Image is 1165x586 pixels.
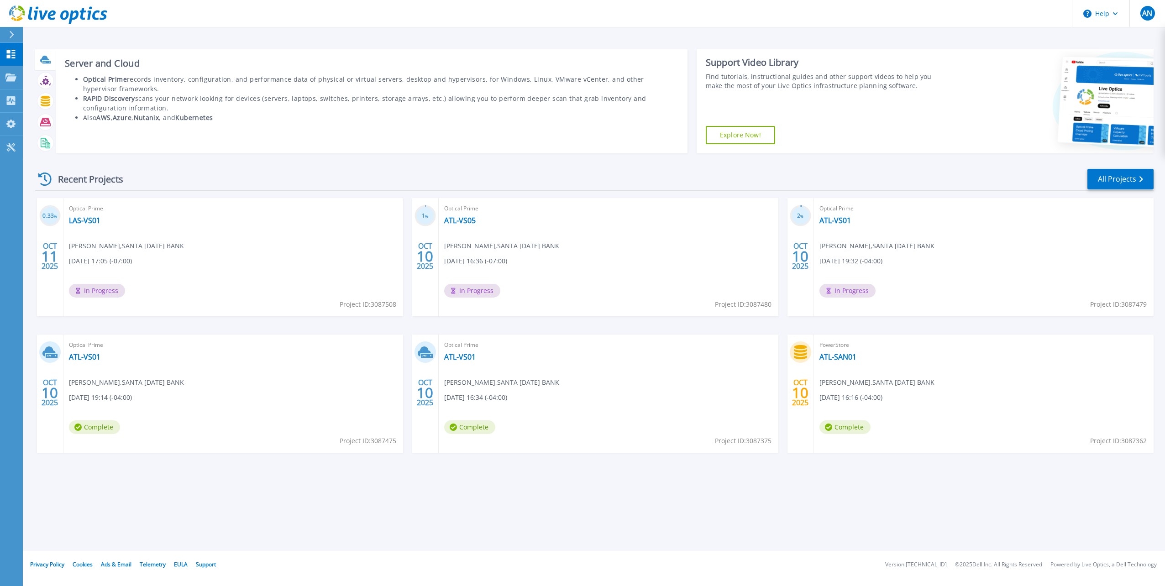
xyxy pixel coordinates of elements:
[54,214,57,219] span: %
[30,560,64,568] a: Privacy Policy
[1090,436,1147,446] span: Project ID: 3087362
[69,420,120,434] span: Complete
[41,240,58,273] div: OCT 2025
[819,377,934,387] span: [PERSON_NAME] , SANTA [DATE] BANK
[69,241,184,251] span: [PERSON_NAME] , SANTA [DATE] BANK
[1090,299,1147,309] span: Project ID: 3087479
[819,340,1148,350] span: PowerStore
[1050,562,1157,568] li: Powered by Live Optics, a Dell Technology
[69,216,100,225] a: LAS-VS01
[444,241,559,251] span: [PERSON_NAME] , SANTA [DATE] BANK
[417,252,433,260] span: 10
[444,216,476,225] a: ATL-VS05
[41,376,58,409] div: OCT 2025
[65,58,678,68] h3: Server and Cloud
[340,436,396,446] span: Project ID: 3087475
[444,420,495,434] span: Complete
[35,168,136,190] div: Recent Projects
[792,389,808,397] span: 10
[416,376,434,409] div: OCT 2025
[69,377,184,387] span: [PERSON_NAME] , SANTA [DATE] BANK
[113,113,131,122] b: Azure
[444,352,476,361] a: ATL-VS01
[819,256,882,266] span: [DATE] 19:32 (-04:00)
[174,560,188,568] a: EULA
[69,352,100,361] a: ATL-VS01
[69,340,398,350] span: Optical Prime
[415,211,436,221] h3: 1
[83,113,678,122] li: Also , , , and
[819,392,882,403] span: [DATE] 16:16 (-04:00)
[715,436,771,446] span: Project ID: 3087375
[69,284,125,298] span: In Progress
[83,94,135,103] b: RAPID Discovery
[69,392,132,403] span: [DATE] 19:14 (-04:00)
[819,241,934,251] span: [PERSON_NAME] , SANTA [DATE] BANK
[792,240,809,273] div: OCT 2025
[955,562,1042,568] li: © 2025 Dell Inc. All Rights Reserved
[444,377,559,387] span: [PERSON_NAME] , SANTA [DATE] BANK
[706,57,942,68] div: Support Video Library
[140,560,166,568] a: Telemetry
[196,560,216,568] a: Support
[790,211,811,221] h3: 2
[96,113,110,122] b: AWS
[819,204,1148,214] span: Optical Prime
[416,240,434,273] div: OCT 2025
[444,256,507,266] span: [DATE] 16:36 (-07:00)
[83,94,678,113] li: scans your network looking for devices (servers, laptops, switches, printers, storage arrays, etc...
[819,420,871,434] span: Complete
[444,204,773,214] span: Optical Prime
[1087,169,1154,189] a: All Projects
[134,113,159,122] b: Nutanix
[83,74,678,94] li: records inventory, configuration, and performance data of physical or virtual servers, desktop an...
[885,562,947,568] li: Version: [TECHNICAL_ID]
[444,392,507,403] span: [DATE] 16:34 (-04:00)
[715,299,771,309] span: Project ID: 3087480
[1142,10,1152,17] span: AN
[69,204,398,214] span: Optical Prime
[425,214,428,219] span: %
[819,216,851,225] a: ATL-VS01
[444,284,500,298] span: In Progress
[69,256,132,266] span: [DATE] 17:05 (-07:00)
[800,214,803,219] span: %
[706,126,775,144] a: Explore Now!
[340,299,396,309] span: Project ID: 3087508
[819,352,856,361] a: ATL-SAN01
[819,284,876,298] span: In Progress
[39,211,61,221] h3: 0.33
[42,252,58,260] span: 11
[42,389,58,397] span: 10
[175,113,213,122] b: Kubernetes
[83,75,127,84] b: Optical Prime
[101,560,131,568] a: Ads & Email
[792,376,809,409] div: OCT 2025
[792,252,808,260] span: 10
[706,72,942,90] div: Find tutorials, instructional guides and other support videos to help you make the most of your L...
[417,389,433,397] span: 10
[73,560,93,568] a: Cookies
[444,340,773,350] span: Optical Prime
